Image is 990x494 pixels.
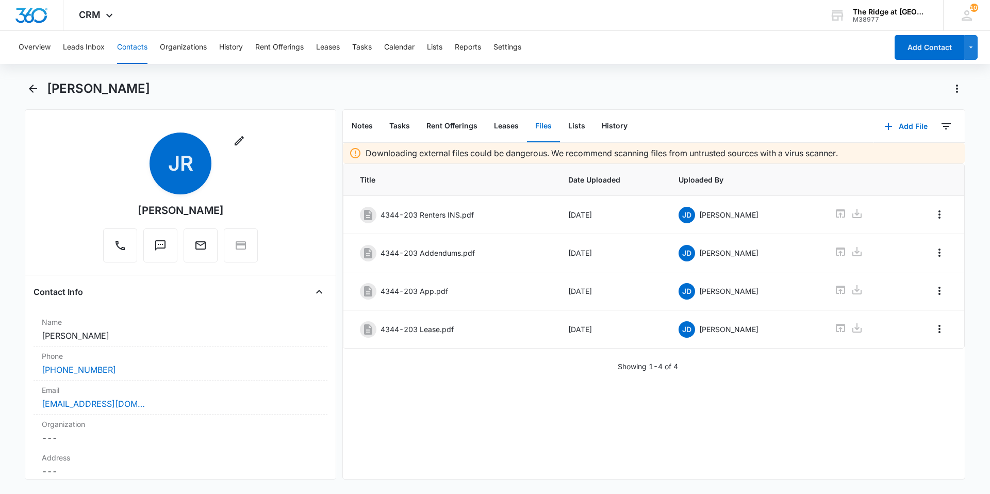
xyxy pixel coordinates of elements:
button: Settings [493,31,521,64]
button: Close [311,284,327,300]
td: [DATE] [556,272,666,310]
div: Name[PERSON_NAME] [34,312,327,347]
a: [PHONE_NUMBER] [42,364,116,376]
p: [PERSON_NAME] [699,248,758,258]
div: [PERSON_NAME] [138,203,224,218]
div: account name [853,8,928,16]
button: Tasks [381,110,418,142]
a: Call [103,244,137,253]
dd: [PERSON_NAME] [42,330,319,342]
div: Address--- [34,448,327,482]
div: Organization--- [34,415,327,448]
button: Overflow Menu [931,244,948,261]
button: Tasks [352,31,372,64]
button: History [219,31,243,64]
button: Contacts [117,31,147,64]
div: Phone[PHONE_NUMBER] [34,347,327,381]
div: notifications count [970,4,978,12]
p: Showing 1-4 of 4 [618,361,678,372]
a: [EMAIL_ADDRESS][DOMAIN_NAME] [42,398,145,410]
p: 4344-203 Lease.pdf [381,324,454,335]
td: [DATE] [556,234,666,272]
button: Files [527,110,560,142]
div: Email[EMAIL_ADDRESS][DOMAIN_NAME] [34,381,327,415]
button: Call [103,228,137,262]
a: Email [184,244,218,253]
label: Email [42,385,319,396]
p: Downloading external files could be dangerous. We recommend scanning files from untrusted sources... [366,147,838,159]
td: [DATE] [556,196,666,234]
span: 101 [970,4,978,12]
dd: --- [42,465,319,477]
button: Back [25,80,41,97]
button: Reports [455,31,481,64]
dd: --- [42,432,319,444]
button: Overview [19,31,51,64]
button: Add Contact [895,35,964,60]
button: Lists [427,31,442,64]
button: Overflow Menu [931,206,948,223]
h4: Contact Info [34,286,83,298]
button: Rent Offerings [255,31,304,64]
label: Address [42,452,319,463]
button: Calendar [384,31,415,64]
button: Filters [938,118,954,135]
button: Organizations [160,31,207,64]
button: History [593,110,636,142]
label: Organization [42,419,319,430]
p: 4344-203 Renters INS.pdf [381,209,474,220]
span: JD [679,321,695,338]
button: Text [143,228,177,262]
span: JR [150,133,211,194]
button: Actions [949,80,965,97]
button: Overflow Menu [931,321,948,337]
h1: [PERSON_NAME] [47,81,150,96]
label: Name [42,317,319,327]
button: Overflow Menu [931,283,948,299]
button: Lists [560,110,593,142]
button: Email [184,228,218,262]
button: Notes [343,110,381,142]
span: JD [679,283,695,300]
button: Leads Inbox [63,31,105,64]
a: Text [143,244,177,253]
span: Title [360,174,543,185]
td: [DATE] [556,310,666,349]
span: JD [679,207,695,223]
span: Uploaded By [679,174,810,185]
label: Phone [42,351,319,361]
span: CRM [79,9,101,20]
div: account id [853,16,928,23]
button: Rent Offerings [418,110,486,142]
button: Leases [486,110,527,142]
span: JD [679,245,695,261]
p: 4344-203 App.pdf [381,286,448,297]
p: [PERSON_NAME] [699,324,758,335]
p: 4344-203 Addendums.pdf [381,248,475,258]
button: Leases [316,31,340,64]
span: Date Uploaded [568,174,654,185]
p: [PERSON_NAME] [699,286,758,297]
button: Add File [874,114,938,139]
p: [PERSON_NAME] [699,209,758,220]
